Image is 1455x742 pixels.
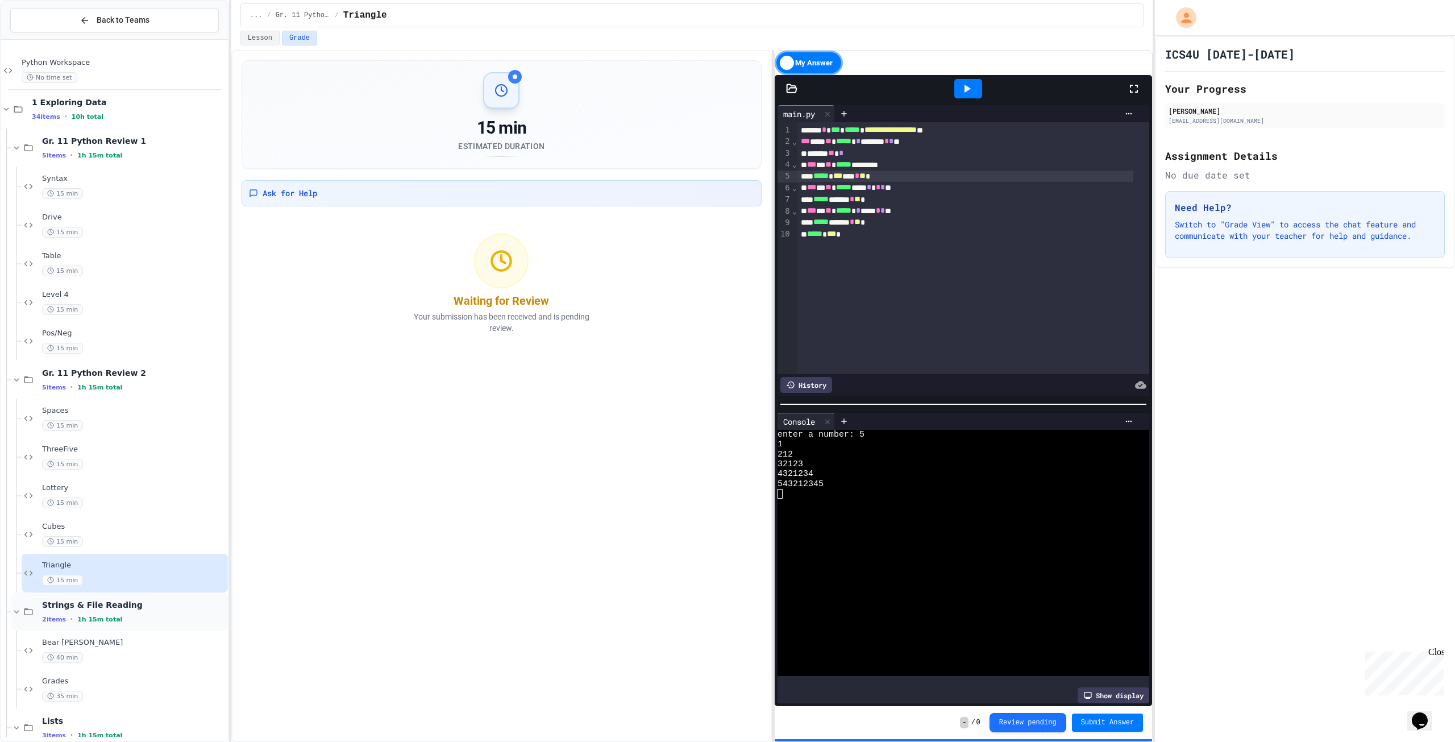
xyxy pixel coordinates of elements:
[778,217,792,229] div: 9
[32,97,226,107] span: 1 Exploring Data
[778,459,803,469] span: 32123
[42,188,83,199] span: 15 min
[778,136,792,147] div: 2
[976,718,980,727] span: 0
[454,293,549,309] div: Waiting for Review
[1169,106,1441,116] div: [PERSON_NAME]
[42,536,83,547] span: 15 min
[42,266,83,276] span: 15 min
[778,450,793,459] span: 212
[97,14,149,26] span: Back to Teams
[42,329,226,338] span: Pos/Neg
[276,11,330,20] span: Gr. 11 Python Review 2
[42,174,226,184] span: Syntax
[42,152,66,159] span: 5 items
[778,148,792,159] div: 3
[778,430,864,440] span: enter a number: 5
[1175,201,1435,214] h3: Need Help?
[42,368,226,378] span: Gr. 11 Python Review 2
[77,384,122,391] span: 1h 15m total
[1361,647,1444,695] iframe: chat widget
[778,479,824,489] span: 543212345
[42,384,66,391] span: 5 items
[1164,5,1199,31] div: My Account
[42,691,83,702] span: 35 min
[22,58,226,68] span: Python Workspace
[42,498,83,508] span: 15 min
[458,140,544,152] div: Estimated Duration
[5,5,78,72] div: Chat with us now!Close
[282,31,317,45] button: Grade
[1165,81,1445,97] h2: Your Progress
[10,8,219,32] button: Back to Teams
[1169,117,1441,125] div: [EMAIL_ADDRESS][DOMAIN_NAME]
[70,615,73,624] span: •
[778,125,792,136] div: 1
[42,227,83,238] span: 15 min
[778,416,821,428] div: Console
[778,413,835,430] div: Console
[240,31,280,45] button: Lesson
[778,159,792,171] div: 4
[971,718,975,727] span: /
[399,311,604,334] p: Your submission has been received and is pending review.
[792,137,797,146] span: Fold line
[792,206,797,215] span: Fold line
[77,616,122,623] span: 1h 15m total
[65,112,67,121] span: •
[792,160,797,169] span: Fold line
[1072,714,1144,732] button: Submit Answer
[778,206,792,217] div: 8
[778,229,792,240] div: 10
[70,731,73,740] span: •
[42,522,226,532] span: Cubes
[42,575,83,586] span: 15 min
[1165,148,1445,164] h2: Assignment Details
[778,183,792,194] div: 6
[42,600,226,610] span: Strings & File Reading
[42,716,226,726] span: Lists
[70,151,73,160] span: •
[42,420,83,431] span: 15 min
[335,11,339,20] span: /
[42,136,226,146] span: Gr. 11 Python Review 1
[960,717,968,728] span: -
[70,383,73,392] span: •
[250,11,263,20] span: ...
[263,188,317,199] span: Ask for Help
[77,152,122,159] span: 1h 15m total
[42,213,226,222] span: Drive
[780,377,832,393] div: History
[42,304,83,315] span: 15 min
[778,194,792,205] div: 7
[1165,46,1295,62] h1: ICS4U [DATE]-[DATE]
[1081,718,1134,727] span: Submit Answer
[42,343,83,354] span: 15 min
[778,105,835,122] div: main.py
[42,616,66,623] span: 2 items
[42,638,226,648] span: Bear [PERSON_NAME]
[1175,219,1435,242] p: Switch to "Grade View" to access the chat feature and communicate with your teacher for help and ...
[42,251,226,261] span: Table
[32,113,60,121] span: 34 items
[343,9,387,22] span: Triangle
[42,445,226,454] span: ThreeFive
[77,732,122,739] span: 1h 15m total
[72,113,103,121] span: 10h total
[990,713,1066,732] button: Review pending
[22,72,77,83] span: No time set
[42,483,226,493] span: Lottery
[42,290,226,300] span: Level 4
[42,732,66,739] span: 3 items
[1407,697,1444,731] iframe: chat widget
[792,183,797,192] span: Fold line
[778,108,821,120] div: main.py
[778,440,783,449] span: 1
[458,118,544,138] div: 15 min
[42,459,83,470] span: 15 min
[1078,687,1149,703] div: Show display
[42,406,226,416] span: Spaces
[42,561,226,570] span: Triangle
[778,469,813,479] span: 4321234
[42,652,83,663] span: 40 min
